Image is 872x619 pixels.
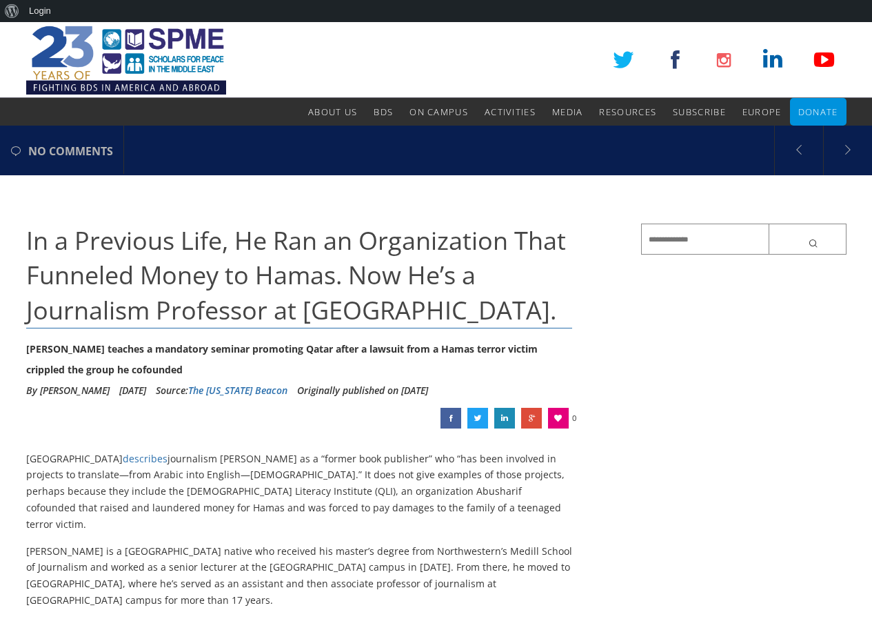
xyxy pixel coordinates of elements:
[673,106,726,118] span: Subscribe
[374,106,393,118] span: BDS
[409,106,468,118] span: On Campus
[26,451,573,533] p: [GEOGRAPHIC_DATA] journalism [PERSON_NAME] as a “former book publisher” who “has been involved in...
[26,22,226,98] img: SPME
[599,98,656,126] a: Resources
[26,543,573,609] p: [PERSON_NAME] is a [GEOGRAPHIC_DATA] native who received his master’s degree from Northwestern’s ...
[409,98,468,126] a: On Campus
[374,98,393,126] a: BDS
[494,408,515,429] a: In a Previous Life, He Ran an Organization That Funneled Money to Hamas. Now He’s a Journalism Pr...
[742,106,782,118] span: Europe
[26,380,110,401] li: By [PERSON_NAME]
[798,106,838,118] span: Donate
[297,380,428,401] li: Originally published on [DATE]
[742,98,782,126] a: Europe
[156,380,287,401] div: Source:
[440,408,461,429] a: In a Previous Life, He Ran an Organization That Funneled Money to Hamas. Now He’s a Journalism Pr...
[673,98,726,126] a: Subscribe
[308,98,357,126] a: About Us
[798,98,838,126] a: Donate
[308,106,357,118] span: About Us
[599,106,656,118] span: Resources
[552,106,583,118] span: Media
[123,452,168,465] a: describes
[26,224,566,327] span: In a Previous Life, He Ran an Organization That Funneled Money to Hamas. Now He’s a Journalism Pr...
[552,98,583,126] a: Media
[521,408,542,429] a: In a Previous Life, He Ran an Organization That Funneled Money to Hamas. Now He’s a Journalism Pr...
[467,408,488,429] a: In a Previous Life, He Ran an Organization That Funneled Money to Hamas. Now He’s a Journalism Pr...
[119,380,146,401] li: [DATE]
[28,127,113,175] span: no comments
[188,384,287,397] a: The [US_STATE] Beacon
[485,98,536,126] a: Activities
[485,106,536,118] span: Activities
[572,408,576,429] span: 0
[26,339,573,380] div: [PERSON_NAME] teaches a mandatory seminar promoting Qatar after a lawsuit from a Hamas terror vic...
